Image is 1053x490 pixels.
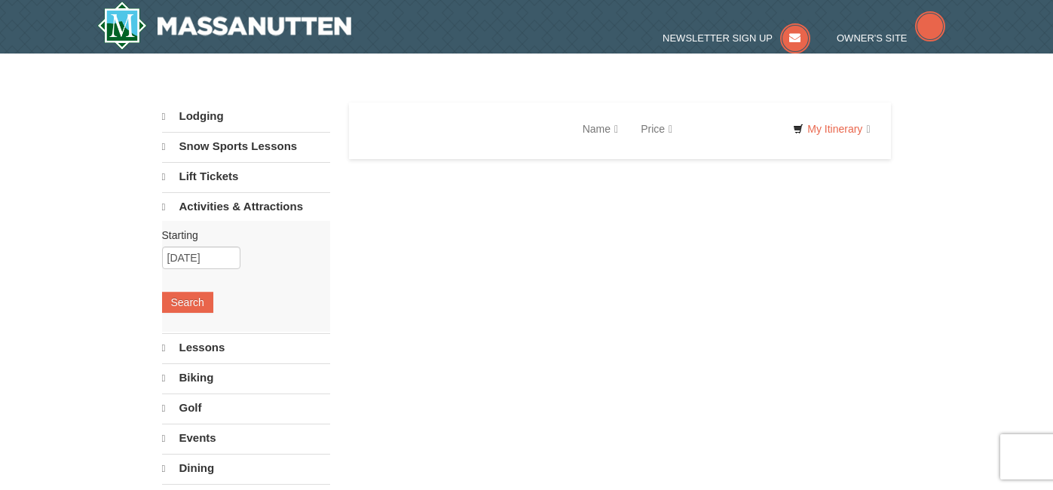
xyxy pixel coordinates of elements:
a: Name [571,114,629,144]
a: Lodging [162,103,330,130]
a: Events [162,424,330,452]
img: Massanutten Resort Logo [97,2,352,50]
a: Newsletter Sign Up [663,32,810,44]
a: Price [629,114,684,144]
a: Owner's Site [837,32,945,44]
span: Newsletter Sign Up [663,32,773,44]
a: Dining [162,454,330,482]
a: Golf [162,394,330,422]
a: My Itinerary [783,118,880,140]
span: Owner's Site [837,32,908,44]
button: Search [162,292,213,313]
label: Starting [162,228,319,243]
a: Massanutten Resort [97,2,352,50]
a: Lessons [162,333,330,362]
a: Activities & Attractions [162,192,330,221]
a: Snow Sports Lessons [162,132,330,161]
a: Biking [162,363,330,392]
a: Lift Tickets [162,162,330,191]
